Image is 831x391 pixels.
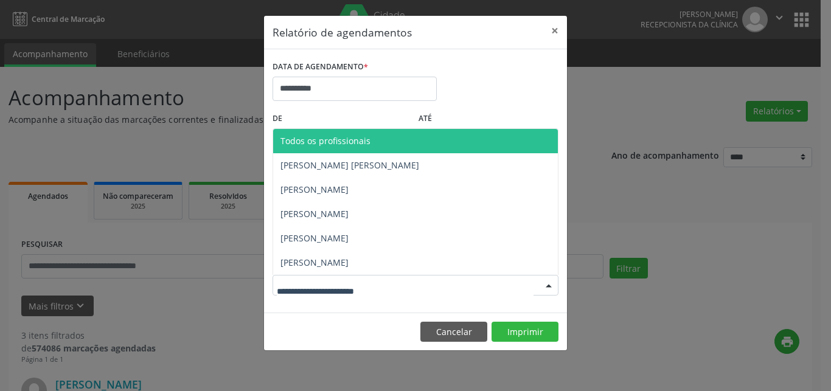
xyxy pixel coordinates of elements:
span: [PERSON_NAME] [280,257,349,268]
button: Close [543,16,567,46]
label: De [273,109,412,128]
button: Cancelar [420,322,487,342]
h5: Relatório de agendamentos [273,24,412,40]
span: [PERSON_NAME] [PERSON_NAME] [280,159,419,171]
button: Imprimir [492,322,558,342]
span: Todos os profissionais [280,135,370,147]
span: [PERSON_NAME] [280,184,349,195]
label: ATÉ [419,109,558,128]
span: [PERSON_NAME] [280,208,349,220]
span: [PERSON_NAME] [280,232,349,244]
label: DATA DE AGENDAMENTO [273,58,368,77]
